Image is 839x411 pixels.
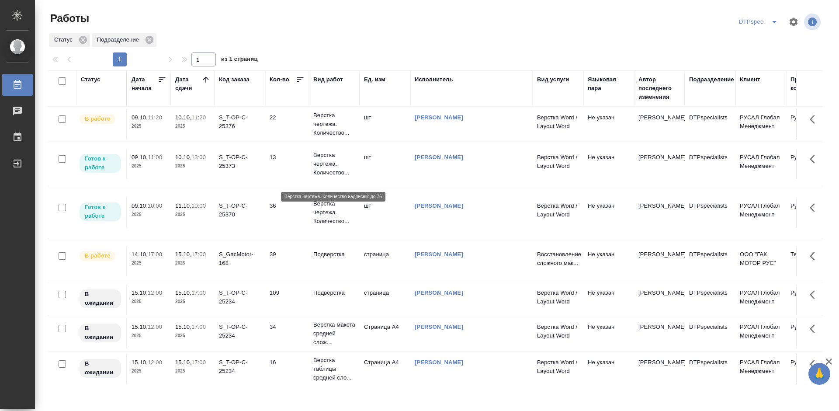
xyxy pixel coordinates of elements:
[175,251,191,258] p: 15.10,
[740,323,782,340] p: РУСАЛ Глобал Менеджмент
[537,323,579,340] p: Верстка Word / Layout Word
[49,33,90,47] div: Статус
[265,109,309,139] td: 22
[634,354,685,384] td: [PERSON_NAME]
[360,318,410,349] td: Страница А4
[175,162,210,171] p: 2025
[265,318,309,349] td: 34
[812,365,827,383] span: 🙏
[360,284,410,315] td: страница
[313,111,355,137] p: Верстка чертежа. Количество...
[634,149,685,179] td: [PERSON_NAME]
[132,359,148,366] p: 15.10,
[175,297,210,306] p: 2025
[265,246,309,276] td: 39
[81,75,101,84] div: Статус
[685,284,735,315] td: DTPspecialists
[685,318,735,349] td: DTPspecialists
[148,202,162,209] p: 10:00
[786,197,837,228] td: Русал
[537,250,579,268] p: Восстановление сложного мак...
[360,354,410,384] td: Страница А4
[685,149,735,179] td: DTPspecialists
[92,33,156,47] div: Подразделение
[219,250,261,268] div: S_GacMotor-168
[175,289,191,296] p: 15.10,
[415,202,463,209] a: [PERSON_NAME]
[48,11,89,25] span: Работы
[175,122,210,131] p: 2025
[219,113,261,131] div: S_T-OP-C-25376
[132,259,166,268] p: 2025
[804,284,825,305] button: Здесь прячутся важные кнопки
[313,75,343,84] div: Вид работ
[79,250,122,262] div: Исполнитель выполняет работу
[415,154,463,160] a: [PERSON_NAME]
[415,75,453,84] div: Исполнитель
[808,363,830,385] button: 🙏
[175,114,191,121] p: 10.10,
[804,197,825,218] button: Здесь прячутся важные кнопки
[783,11,804,32] span: Настроить таблицу
[132,251,148,258] p: 14.10,
[804,14,822,30] span: Посмотреть информацию
[148,359,162,366] p: 12:00
[360,149,410,179] td: шт
[265,284,309,315] td: 109
[415,114,463,121] a: [PERSON_NAME]
[219,358,261,376] div: S_T-OP-C-25234
[634,109,685,139] td: [PERSON_NAME]
[132,202,148,209] p: 09.10,
[85,324,116,341] p: В ожидании
[175,202,191,209] p: 11.10,
[265,354,309,384] td: 16
[270,75,289,84] div: Кол-во
[175,331,210,340] p: 2025
[740,250,782,268] p: ООО "ГАК МОТОР РУС"
[265,149,309,179] td: 13
[221,54,258,66] span: из 1 страниц
[786,109,837,139] td: Русал
[360,197,410,228] td: шт
[786,318,837,349] td: Русал
[191,154,206,160] p: 13:00
[191,359,206,366] p: 17:00
[132,297,166,306] p: 2025
[85,115,110,123] p: В работе
[634,318,685,349] td: [PERSON_NAME]
[685,109,735,139] td: DTPspecialists
[786,284,837,315] td: Русал
[537,75,569,84] div: Вид услуги
[85,359,116,377] p: В ожидании
[364,75,385,84] div: Ед. изм
[132,289,148,296] p: 15.10,
[583,318,634,349] td: Не указан
[740,113,782,131] p: РУСАЛ Глобал Менеджмент
[79,153,122,174] div: Исполнитель может приступить к работе
[175,75,201,93] div: Дата сдачи
[132,324,148,330] p: 15.10,
[583,197,634,228] td: Не указан
[685,197,735,228] td: DTPspecialists
[415,359,463,366] a: [PERSON_NAME]
[191,202,206,209] p: 10:00
[97,35,142,44] p: Подразделение
[219,323,261,340] div: S_T-OP-C-25234
[191,114,206,121] p: 11:20
[313,199,355,226] p: Верстка чертежа. Количество...
[79,202,122,222] div: Исполнитель может приступить к работе
[583,109,634,139] td: Не указан
[148,114,162,121] p: 11:20
[219,75,250,84] div: Код заказа
[415,324,463,330] a: [PERSON_NAME]
[132,210,166,219] p: 2025
[786,149,837,179] td: Русал
[360,246,410,276] td: страница
[740,75,760,84] div: Клиент
[265,197,309,228] td: 36
[148,251,162,258] p: 17:00
[85,251,110,260] p: В работе
[415,289,463,296] a: [PERSON_NAME]
[191,289,206,296] p: 17:00
[790,75,832,93] div: Проектная команда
